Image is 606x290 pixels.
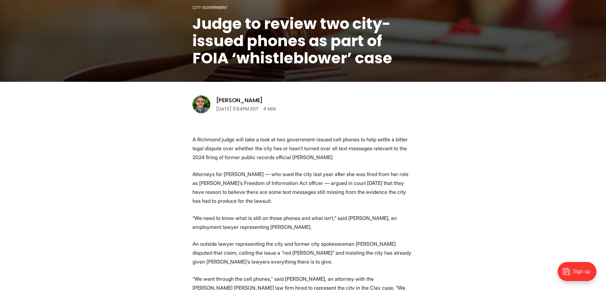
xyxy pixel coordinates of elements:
a: [PERSON_NAME] [216,96,263,104]
p: “We need to know what is still on those phones and what isn’t,” said [PERSON_NAME], an employment... [192,214,414,231]
p: Attorneys for [PERSON_NAME] — who sued the city last year after she was fired from her role as [P... [192,170,414,205]
a: City Government [192,5,227,10]
span: 4 min [263,105,276,113]
time: [DATE] 5:54PM EDT [216,105,259,113]
h1: Judge to review two city-issued phones as part of FOIA ‘whistleblower’ case [192,15,414,67]
p: A Richmond judge will take a look at two government-issued cell phones to help settle a bitter le... [192,135,414,162]
iframe: portal-trigger [552,259,606,290]
p: An outside lawyer representing the city and former city spokeswoman [PERSON_NAME] disputed that c... [192,239,414,266]
img: Graham Moomaw [192,95,210,113]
